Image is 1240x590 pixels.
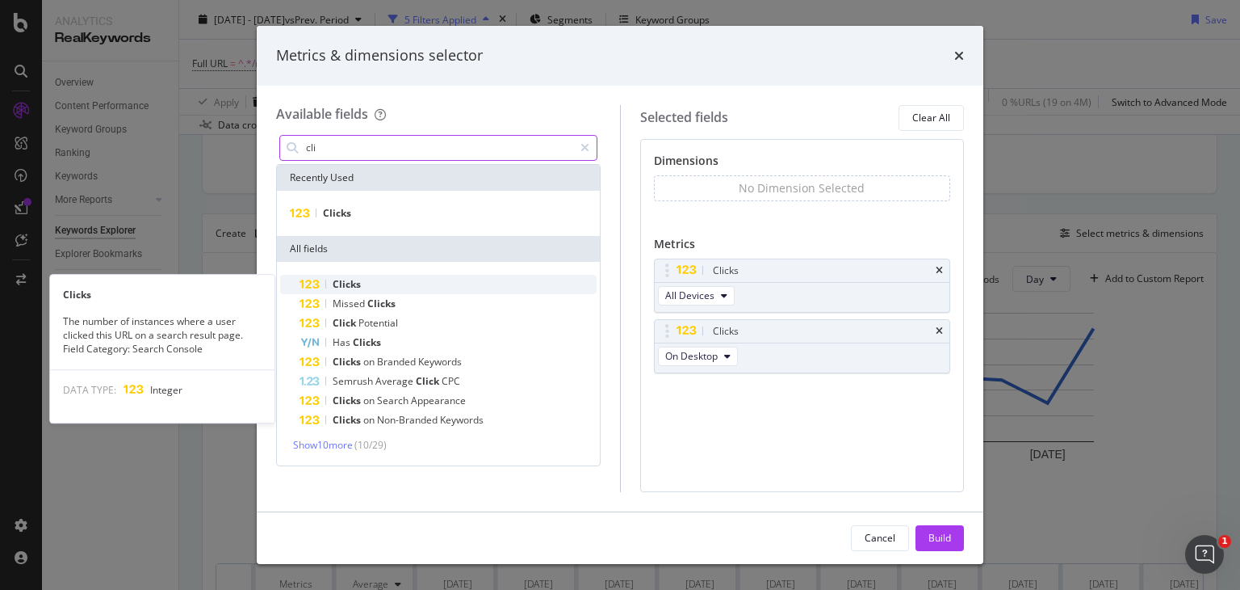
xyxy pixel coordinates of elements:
[954,45,964,66] div: times
[912,111,950,124] div: Clear All
[363,394,377,407] span: on
[277,165,600,191] div: Recently Used
[276,105,368,123] div: Available fields
[713,323,739,339] div: Clicks
[375,374,416,388] span: Average
[363,413,377,427] span: on
[333,394,363,407] span: Clicks
[418,355,462,369] span: Keywords
[739,180,865,196] div: No Dimension Selected
[665,289,714,302] span: All Devices
[304,136,573,160] input: Search by field name
[353,335,381,349] span: Clicks
[1218,535,1231,548] span: 1
[333,355,363,369] span: Clicks
[936,327,943,336] div: times
[363,355,377,369] span: on
[928,531,951,545] div: Build
[50,314,274,356] div: The number of instances where a user clicked this URL on a search result page. Field Category: Se...
[416,374,442,388] span: Click
[257,26,983,564] div: modal
[50,288,274,301] div: Clicks
[276,45,483,66] div: Metrics & dimensions selector
[654,319,951,373] div: ClickstimesOn Desktop
[936,266,943,276] div: times
[1185,535,1224,574] iframe: Intercom live chat
[333,297,367,310] span: Missed
[654,153,951,175] div: Dimensions
[658,286,735,306] button: All Devices
[333,413,363,427] span: Clicks
[333,335,353,349] span: Has
[323,206,351,220] span: Clicks
[851,525,909,551] button: Cancel
[377,355,418,369] span: Branded
[440,413,484,427] span: Keywords
[713,263,739,279] div: Clicks
[865,531,895,545] div: Cancel
[333,374,375,388] span: Semrush
[915,525,964,551] button: Build
[333,316,358,330] span: Click
[377,394,411,407] span: Search
[665,349,718,363] span: On Desktop
[899,105,964,131] button: Clear All
[640,108,728,127] div: Selected fields
[367,297,396,310] span: Clicks
[442,374,460,388] span: CPC
[411,394,466,407] span: Appearance
[277,236,600,262] div: All fields
[658,347,738,366] button: On Desktop
[654,236,951,259] div: Metrics
[358,316,398,330] span: Potential
[377,413,440,427] span: Non-Branded
[293,438,353,452] span: Show 10 more
[333,277,361,291] span: Clicks
[654,259,951,313] div: ClickstimesAll Devices
[354,438,387,452] span: ( 10 / 29 )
